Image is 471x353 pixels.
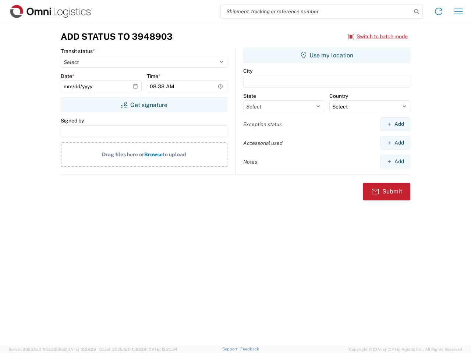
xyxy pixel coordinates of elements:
[66,347,96,352] span: [DATE] 12:29:29
[61,117,84,124] label: Signed by
[99,347,177,352] span: Client: 2025.16.0-1592391
[243,158,257,165] label: Notes
[240,347,259,351] a: Feedback
[348,31,408,43] button: Switch to batch mode
[243,48,410,63] button: Use my location
[243,68,252,74] label: City
[380,155,410,168] button: Add
[363,183,410,200] button: Submit
[243,121,282,128] label: Exception status
[243,140,283,146] label: Accessorial used
[61,31,173,42] h3: Add Status to 3948903
[61,97,227,112] button: Get signature
[222,347,241,351] a: Support
[329,93,348,99] label: Country
[221,4,411,18] input: Shipment, tracking or reference number
[144,151,163,157] span: Browse
[61,48,95,54] label: Transit status
[349,346,462,353] span: Copyright © [DATE]-[DATE] Agistix Inc., All Rights Reserved
[9,347,96,352] span: Server: 2025.16.0-1ffcc23b9e2
[243,93,256,99] label: State
[102,151,144,157] span: Drag files here or
[380,136,410,150] button: Add
[61,73,74,79] label: Date
[148,347,177,352] span: [DATE] 12:25:34
[147,73,160,79] label: Time
[380,117,410,131] button: Add
[163,151,186,157] span: to upload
